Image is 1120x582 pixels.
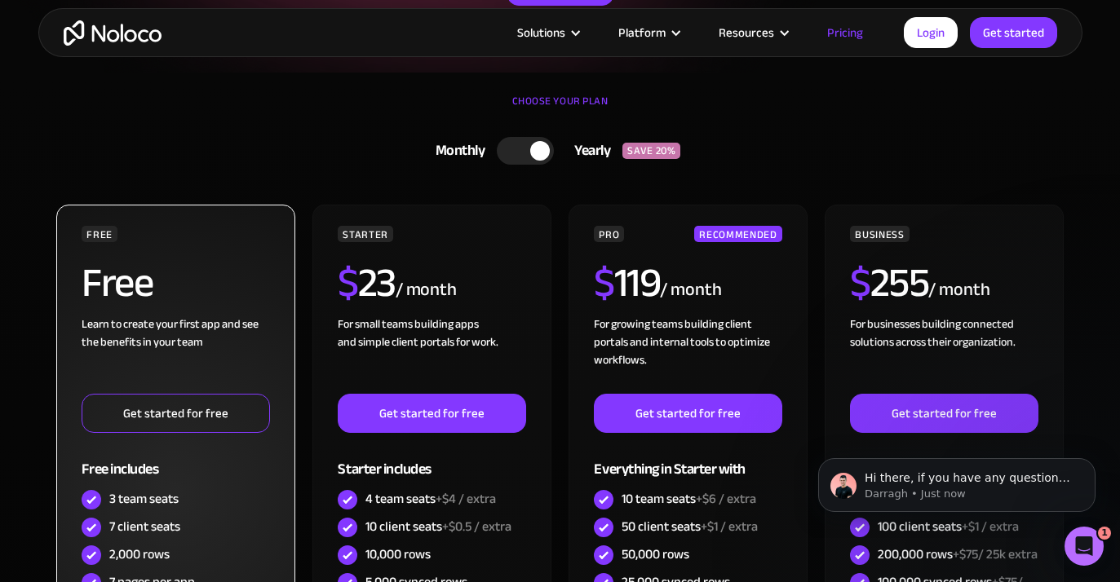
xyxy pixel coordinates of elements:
[850,262,928,303] h2: 255
[82,226,117,242] div: FREE
[694,226,781,242] div: RECOMMENDED
[338,262,396,303] h2: 23
[598,22,698,43] div: Platform
[719,22,774,43] div: Resources
[878,545,1038,563] div: 200,000 rows
[554,139,622,163] div: Yearly
[109,518,180,536] div: 7 client seats
[1098,527,1111,540] span: 1
[622,143,680,159] div: SAVE 20%
[622,518,758,536] div: 50 client seats
[82,394,269,433] a: Get started for free
[904,17,958,48] a: Login
[497,22,598,43] div: Solutions
[953,542,1038,567] span: +$75/ 25k extra
[82,262,153,303] h2: Free
[365,490,496,508] div: 4 team seats
[660,277,721,303] div: / month
[338,433,525,486] div: Starter includes
[850,315,1038,394] div: For businesses building connected solutions across their organization. ‍
[109,490,179,508] div: 3 team seats
[701,514,758,539] span: +$1 / extra
[594,262,660,303] h2: 119
[807,22,883,43] a: Pricing
[850,394,1038,433] a: Get started for free
[850,226,909,242] div: BUSINESS
[442,514,511,539] span: +$0.5 / extra
[970,17,1057,48] a: Get started
[928,277,989,303] div: / month
[594,433,781,486] div: Everything in Starter with
[365,545,431,563] div: 10,000 rows
[338,394,525,433] a: Get started for free
[365,518,511,536] div: 10 client seats
[396,277,457,303] div: / month
[594,315,781,394] div: For growing teams building client portals and internal tools to optimize workflows.
[64,20,162,46] a: home
[794,424,1120,538] iframe: Intercom notifications message
[55,89,1066,130] div: CHOOSE YOUR PLAN
[850,245,870,321] span: $
[622,490,756,508] div: 10 team seats
[618,22,666,43] div: Platform
[517,22,565,43] div: Solutions
[622,545,689,563] div: 50,000 rows
[594,394,781,433] a: Get started for free
[415,139,498,163] div: Monthly
[698,22,807,43] div: Resources
[1065,527,1104,566] iframe: Intercom live chat
[436,487,496,511] span: +$4 / extra
[338,315,525,394] div: For small teams building apps and simple client portals for work. ‍
[82,315,269,394] div: Learn to create your first app and see the benefits in your team ‍
[696,487,756,511] span: +$6 / extra
[338,226,392,242] div: STARTER
[82,433,269,486] div: Free includes
[594,226,624,242] div: PRO
[594,245,614,321] span: $
[338,245,358,321] span: $
[109,545,170,563] div: 2,000 rows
